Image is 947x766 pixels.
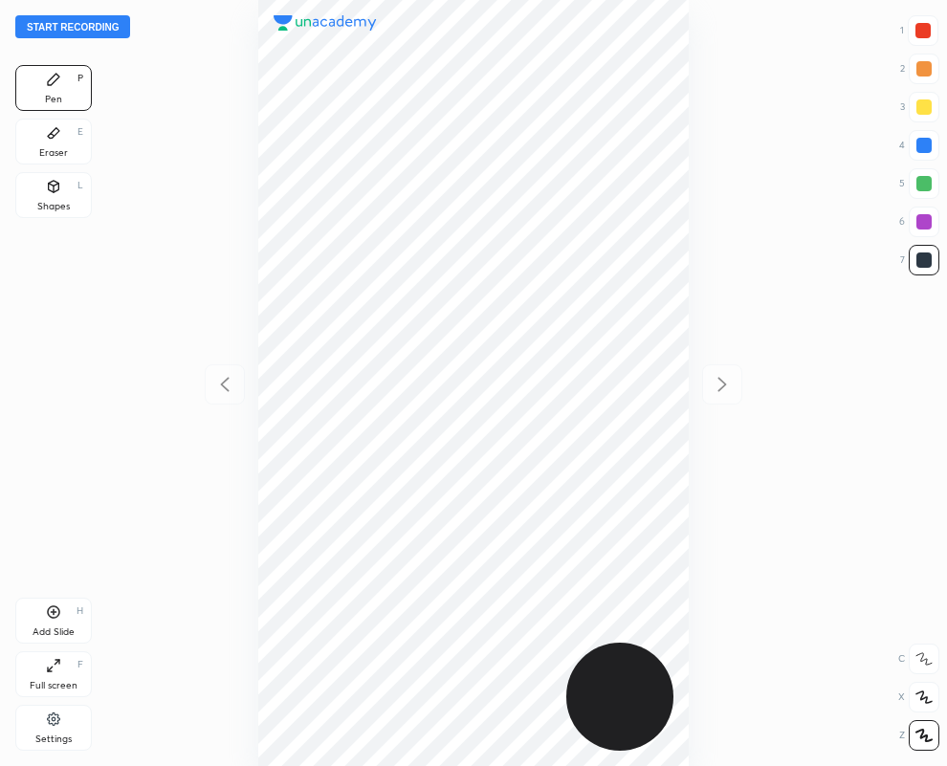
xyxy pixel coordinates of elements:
[898,644,939,674] div: C
[899,720,939,751] div: Z
[77,181,83,190] div: L
[899,168,939,199] div: 5
[77,660,83,669] div: F
[45,95,62,104] div: Pen
[15,15,130,38] button: Start recording
[39,148,68,158] div: Eraser
[35,734,72,744] div: Settings
[77,606,83,616] div: H
[274,15,377,31] img: logo.38c385cc.svg
[77,74,83,83] div: P
[33,627,75,637] div: Add Slide
[900,54,939,84] div: 2
[37,202,70,211] div: Shapes
[898,682,939,712] div: X
[30,681,77,690] div: Full screen
[899,207,939,237] div: 6
[77,127,83,137] div: E
[900,245,939,275] div: 7
[899,130,939,161] div: 4
[900,15,938,46] div: 1
[900,92,939,122] div: 3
